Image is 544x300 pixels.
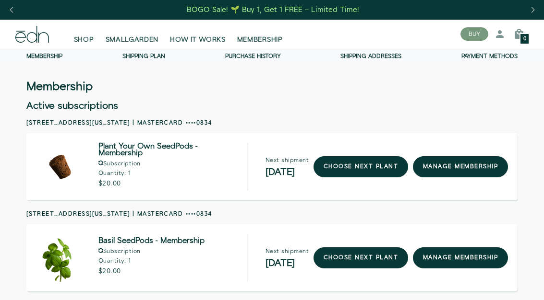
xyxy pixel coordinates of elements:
a: Membership [26,52,62,60]
iframe: Opens a widget where you can find more information [511,271,534,295]
p: Quantity: 1 [98,171,240,176]
a: SHOP [68,23,100,45]
span: 0 [523,36,526,42]
p: Subscription [98,161,240,167]
a: BOGO Sale! 🌱 Buy 1, Get 1 FREE – Limited Time! [186,2,360,17]
span: SHOP [74,35,94,45]
a: Purchase history [225,52,281,60]
p: $20.00 [98,180,240,187]
span: Plant Your Own SeedPods - Membership [98,143,240,157]
a: MEMBERSHIP [231,23,289,45]
img: Plant Your Own SeedPods - Membership [36,143,84,191]
div: BOGO Sale! 🌱 Buy 1, Get 1 FREE – Limited Time! [187,5,359,15]
a: Shipping addresses [340,52,401,60]
a: Shipping Plan [122,52,165,60]
h3: Membership [26,82,93,92]
h2: [STREET_ADDRESS][US_STATE] | Mastercard ••••0834 [26,119,518,127]
a: manage membership [413,156,508,177]
img: Basil SeedPods - Membership [36,234,84,282]
h2: [DATE] [266,258,309,268]
span: MEMBERSHIP [237,35,283,45]
a: Payment methods [461,52,518,60]
h2: [DATE] [266,167,309,177]
h2: [STREET_ADDRESS][US_STATE] | Mastercard ••••0834 [26,210,518,219]
a: HOW IT WORKS [164,23,231,45]
h2: Active subscriptions [26,101,518,111]
a: SMALLGARDEN [100,23,165,45]
a: choose next plant [314,247,408,268]
button: BUY [460,27,488,41]
p: Next shipment [266,249,309,254]
span: Basil SeedPods - Membership [98,238,205,244]
a: choose next plant [314,156,408,177]
span: SMALLGARDEN [106,35,159,45]
span: HOW IT WORKS [170,35,225,45]
a: manage membership [413,247,508,268]
p: Quantity: 1 [98,258,205,264]
p: $20.00 [98,268,205,275]
p: Next shipment [266,158,309,163]
p: Subscription [98,248,205,254]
